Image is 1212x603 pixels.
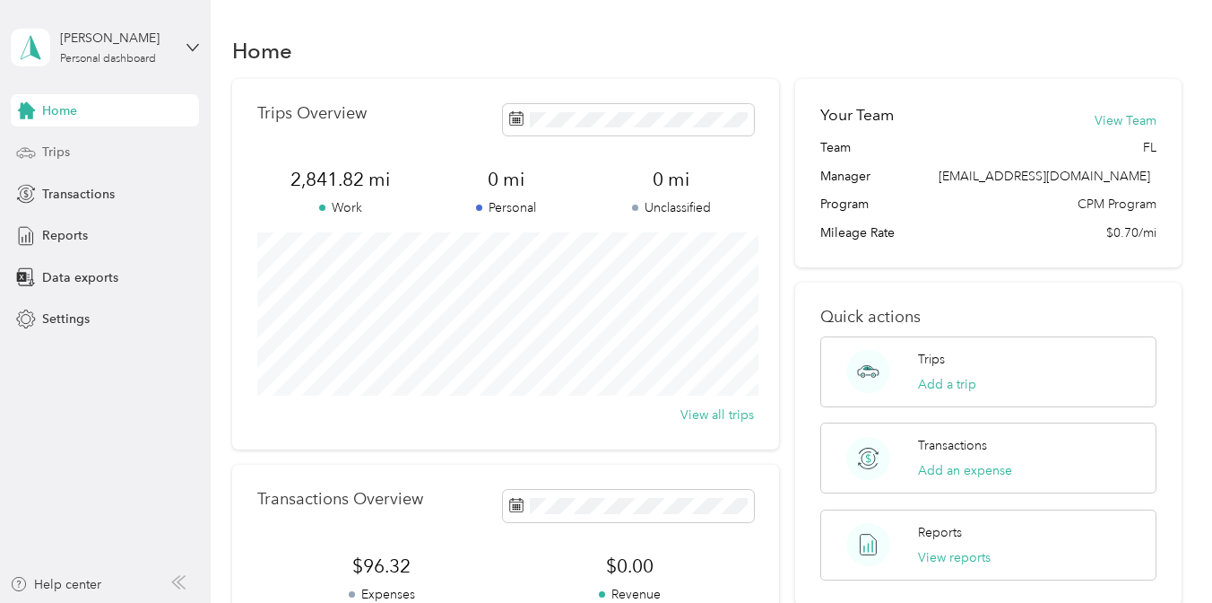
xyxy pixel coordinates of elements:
[918,436,987,455] p: Transactions
[918,523,962,542] p: Reports
[820,308,1156,327] p: Quick actions
[257,167,423,192] span: 2,841.82 mi
[1078,195,1156,214] span: CPM Program
[60,29,172,48] div: [PERSON_NAME]
[423,167,589,192] span: 0 mi
[680,406,754,424] button: View all trips
[918,375,976,394] button: Add a trip
[10,575,101,594] button: Help center
[257,198,423,217] p: Work
[42,268,118,287] span: Data exports
[506,554,754,579] span: $0.00
[423,198,589,217] p: Personal
[820,138,851,157] span: Team
[257,104,367,123] p: Trips Overview
[918,461,1012,480] button: Add an expense
[1112,502,1212,603] iframe: Everlance-gr Chat Button Frame
[42,185,115,204] span: Transactions
[1106,223,1156,242] span: $0.70/mi
[918,350,945,369] p: Trips
[939,169,1150,184] span: [EMAIL_ADDRESS][DOMAIN_NAME]
[589,167,755,192] span: 0 mi
[1143,138,1156,157] span: FL
[60,54,156,65] div: Personal dashboard
[42,310,90,328] span: Settings
[232,41,292,60] h1: Home
[1095,111,1156,130] button: View Team
[257,490,423,509] p: Transactions Overview
[257,554,506,579] span: $96.32
[820,104,894,127] h2: Your Team
[820,195,869,214] span: Program
[42,226,88,245] span: Reports
[820,223,895,242] span: Mileage Rate
[42,101,77,120] span: Home
[42,143,70,162] span: Trips
[820,167,870,186] span: Manager
[918,548,991,567] button: View reports
[589,198,755,217] p: Unclassified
